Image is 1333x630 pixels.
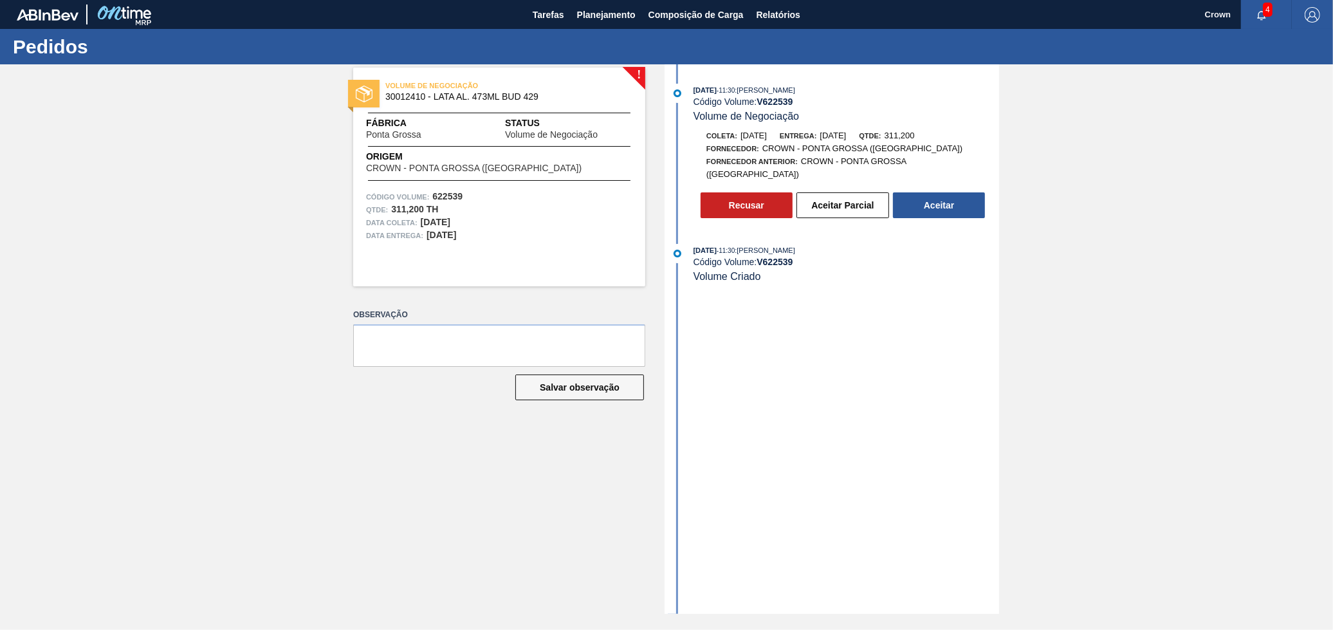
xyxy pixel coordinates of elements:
span: : [PERSON_NAME] [735,86,795,94]
span: CROWN - PONTA GROSSA ([GEOGRAPHIC_DATA]) [366,163,582,173]
button: Recusar [701,192,793,218]
span: 30012410 - LATA AL. 473ML BUD 429 [385,92,619,102]
span: CROWN - PONTA GROSSA ([GEOGRAPHIC_DATA]) [762,144,962,153]
span: Fábrica [366,116,462,130]
span: Qtde : [366,203,388,216]
span: Origem [366,150,618,163]
span: Tarefas [533,7,564,23]
strong: 311,200 TH [391,204,438,214]
span: CROWN - PONTA GROSSA ([GEOGRAPHIC_DATA]) [706,156,906,179]
span: 311,200 [885,131,915,140]
button: Notificações [1241,6,1282,24]
span: Volume Criado [694,271,761,282]
span: Entrega: [780,132,816,140]
span: VOLUME DE NEGOCIAÇÃO [385,79,565,92]
strong: V 622539 [757,257,793,267]
img: TNhmsLtSVTkK8tSr43FrP2fwEKptu5GPRR3wAAAABJRU5ErkJggg== [17,9,78,21]
span: Planejamento [577,7,636,23]
span: [DATE] [740,131,767,140]
span: [DATE] [694,246,717,254]
span: 4 [1263,3,1273,17]
img: Logout [1305,7,1320,23]
img: atual [674,250,681,257]
strong: [DATE] [427,230,456,240]
span: - 11:30 [717,247,735,254]
strong: 622539 [432,191,463,201]
img: status [356,86,372,102]
span: Coleta: [706,132,737,140]
span: Relatórios [757,7,800,23]
span: Fornecedor Anterior: [706,158,798,165]
span: Volume de Negociação [694,111,800,122]
strong: V 622539 [757,97,793,107]
span: Composição de Carga [648,7,744,23]
button: Salvar observação [515,375,644,400]
div: Código Volume: [694,257,999,267]
span: Qtde: [859,132,881,140]
label: Observação [353,306,645,324]
span: Data entrega: [366,229,423,242]
div: Código Volume: [694,97,999,107]
button: Aceitar Parcial [796,192,889,218]
strong: [DATE] [421,217,450,227]
span: Volume de Negociação [505,130,598,140]
span: Data coleta: [366,216,418,229]
span: Fornecedor: [706,145,759,153]
span: Status [505,116,632,130]
span: [DATE] [820,131,846,140]
button: Aceitar [893,192,985,218]
h1: Pedidos [13,39,241,54]
span: Ponta Grossa [366,130,421,140]
img: atual [674,89,681,97]
span: - 11:30 [717,87,735,94]
span: Código Volume: [366,190,429,203]
span: : [PERSON_NAME] [735,246,795,254]
span: [DATE] [694,86,717,94]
